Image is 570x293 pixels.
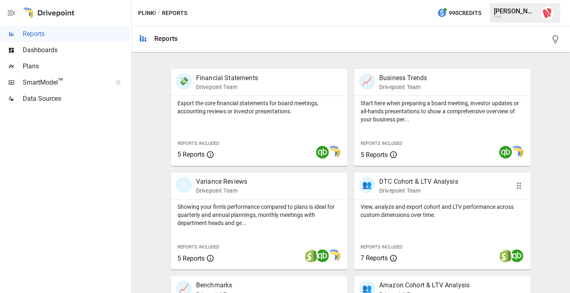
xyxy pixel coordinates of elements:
img: quickbooks [499,146,512,159]
div: 📈 [359,73,375,89]
p: Showing your firm's performance compared to plans is ideal for quarterly and annual plannings, mo... [177,203,341,227]
p: View, analyze and export cohort and LTV performance across custom dimensions over time. [361,203,524,219]
img: smart model [327,146,340,159]
span: Data Sources [23,94,130,104]
img: quickbooks [316,146,329,159]
span: Reports Included [177,141,219,146]
span: Dashboards [23,45,130,55]
p: Variance Reviews [196,177,247,187]
p: Start here when preparing a board meeting, investor updates or all-hands presentations to show a ... [361,99,524,123]
p: Financial Statements [196,73,258,83]
span: SmartModel [23,78,107,87]
span: 5 Reports [177,255,205,262]
img: quickbooks [316,249,329,262]
span: Plans [23,62,130,71]
div: / [158,8,160,18]
span: Reports Included [361,141,402,146]
p: Amazon Cohort & LTV Analysis [379,280,470,290]
p: Drivepoint Team [196,83,258,91]
p: Business Trends [379,73,427,83]
div: 💸 [176,73,192,89]
span: 5 Reports [361,151,388,159]
span: Reports Included [361,244,402,250]
img: smart model [327,249,340,262]
img: shopify [499,249,512,262]
img: shopify [305,249,318,262]
p: Drivepoint Team [379,83,427,91]
p: Benchmarks [196,280,237,290]
span: 990 Credits [449,8,481,18]
span: ™ [58,76,64,87]
div: 👥 [359,177,375,193]
div: Reports [154,35,177,42]
span: Reports Included [177,244,219,250]
button: Plink! [138,8,156,18]
div: [PERSON_NAME] [494,7,536,15]
img: quickbooks [510,249,523,262]
button: Max Luthy [536,2,559,24]
span: 7 Reports [361,254,388,262]
p: Drivepoint Team [196,187,247,195]
p: DTC Cohort & LTV Analysis [379,177,458,187]
button: 990Credits [434,6,485,21]
div: Plink! [494,15,536,19]
p: Drivepoint Team [379,187,458,195]
span: 5 Reports [177,151,205,158]
span: Reports [23,29,130,39]
div: 🗓 [176,177,192,193]
img: Max Luthy [541,6,554,19]
img: smart model [510,146,523,159]
p: Export the core financial statements for board meetings, accounting reviews or investor presentat... [177,99,341,115]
